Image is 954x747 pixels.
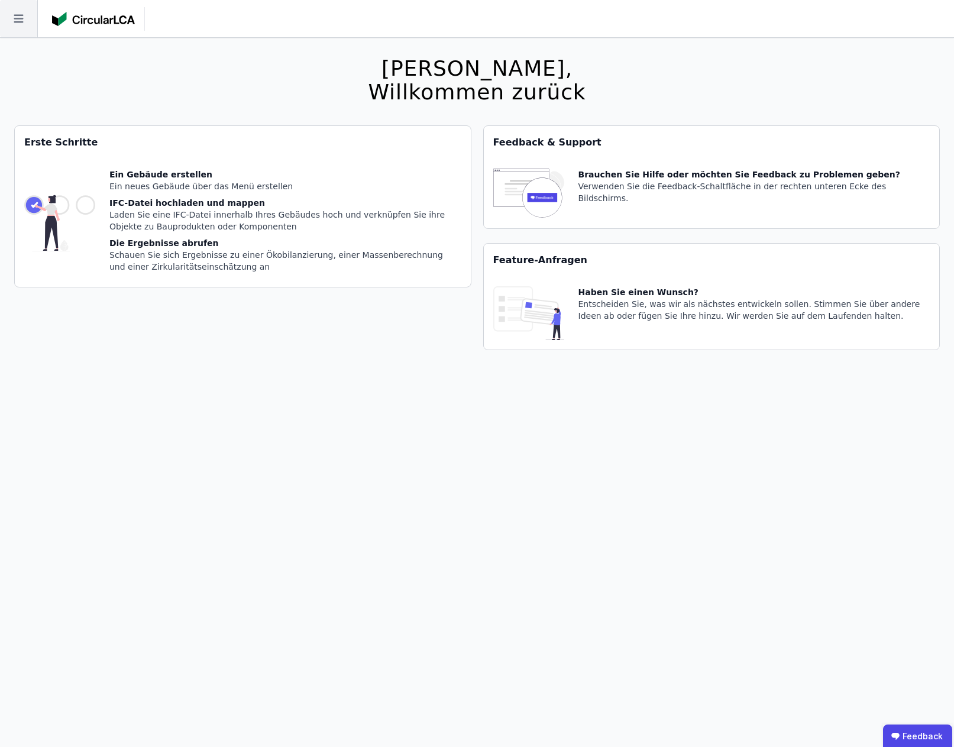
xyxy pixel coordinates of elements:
[578,298,930,322] div: Entscheiden Sie, was wir als nächstes entwickeln sollen. Stimmen Sie über andere Ideen ab oder fü...
[368,57,586,80] div: [PERSON_NAME],
[109,180,461,192] div: Ein neues Gebäude über das Menü erstellen
[52,12,135,26] img: Concular
[368,80,586,104] div: Willkommen zurück
[484,244,940,277] div: Feature-Anfragen
[493,169,564,219] img: feedback-icon-HCTs5lye.svg
[24,169,95,277] img: getting_started_tile-DrF_GRSv.svg
[109,237,461,249] div: Die Ergebnisse abrufen
[578,180,930,204] div: Verwenden Sie die Feedback-Schaltfläche in der rechten unteren Ecke des Bildschirms.
[109,209,461,232] div: Laden Sie eine IFC-Datei innerhalb Ihres Gebäudes hoch und verknüpfen Sie ihre Objekte zu Bauprod...
[109,169,461,180] div: Ein Gebäude erstellen
[109,249,461,273] div: Schauen Sie sich Ergebnisse zu einer Ökobilanzierung, einer Massenberechnung und einer Zirkularit...
[15,126,471,159] div: Erste Schritte
[109,197,461,209] div: IFC-Datei hochladen und mappen
[578,169,930,180] div: Brauchen Sie Hilfe oder möchten Sie Feedback zu Problemen geben?
[484,126,940,159] div: Feedback & Support
[578,286,930,298] div: Haben Sie einen Wunsch?
[493,286,564,340] img: feature_request_tile-UiXE1qGU.svg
